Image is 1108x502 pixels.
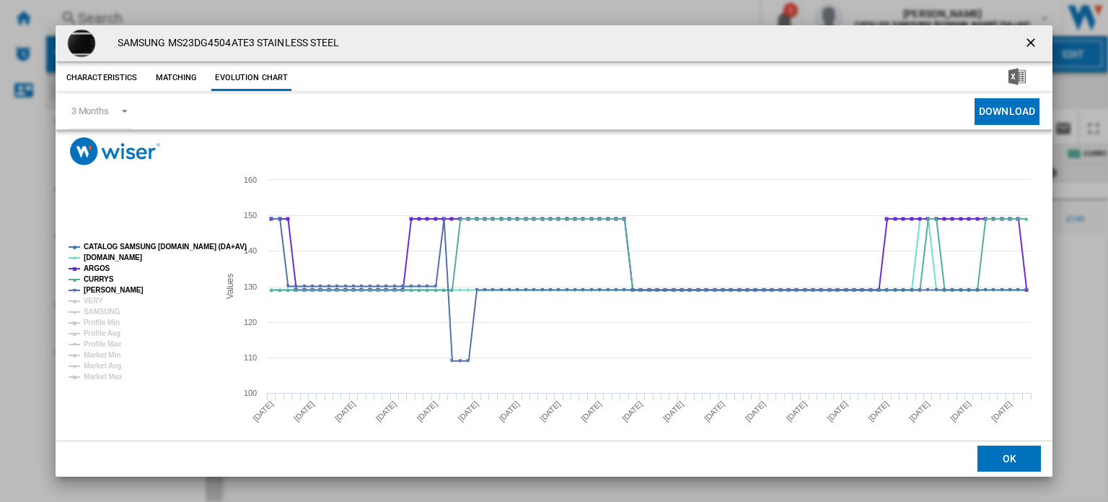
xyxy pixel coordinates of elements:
[244,318,257,326] tspan: 120
[70,137,160,165] img: logo_wiser_300x94.png
[949,399,972,423] tspan: [DATE]
[251,399,275,423] tspan: [DATE]
[71,105,109,116] div: 3 Months
[244,176,257,184] tspan: 160
[84,297,103,305] tspan: VERY
[84,340,122,348] tspan: Profile Max
[67,29,96,58] img: 4746951_R_Z001A
[244,389,257,397] tspan: 100
[244,353,257,362] tspan: 110
[84,329,120,337] tspan: Profile Avg
[84,275,114,283] tspan: CURRYS
[977,446,1041,472] button: OK
[456,399,480,423] tspan: [DATE]
[744,399,768,423] tspan: [DATE]
[144,65,208,91] button: Matching
[620,399,644,423] tspan: [DATE]
[84,254,142,261] tspan: [DOMAIN_NAME]
[497,399,521,423] tspan: [DATE]
[703,399,726,423] tspan: [DATE]
[1018,29,1047,58] button: getI18NText('BUTTONS.CLOSE_DIALOG')
[63,65,141,91] button: Characteristics
[84,373,123,381] tspan: Market Max
[825,399,849,423] tspan: [DATE]
[579,399,603,423] tspan: [DATE]
[538,399,562,423] tspan: [DATE]
[1024,35,1041,53] ng-md-icon: getI18NText('BUTTONS.CLOSE_DIALOG')
[244,211,257,220] tspan: 150
[985,65,1049,91] button: Download in Excel
[990,399,1014,423] tspan: [DATE]
[84,264,110,272] tspan: ARGOS
[1008,68,1026,85] img: excel-24x24.png
[415,399,439,423] tspan: [DATE]
[84,286,144,294] tspan: [PERSON_NAME]
[56,25,1052,477] md-dialog: Product popup
[333,399,357,423] tspan: [DATE]
[244,246,257,255] tspan: 140
[374,399,398,423] tspan: [DATE]
[907,399,931,423] tspan: [DATE]
[784,399,808,423] tspan: [DATE]
[84,319,120,326] tspan: Profile Min
[244,282,257,291] tspan: 130
[84,362,121,370] tspan: Market Avg
[866,399,890,423] tspan: [DATE]
[84,308,120,316] tspan: SAMSUNG
[975,98,1039,125] button: Download
[84,243,247,251] tspan: CATALOG SAMSUNG [DOMAIN_NAME] (DA+AV)
[661,399,685,423] tspan: [DATE]
[211,65,291,91] button: Evolution chart
[224,274,234,299] tspan: Values
[110,36,340,51] h4: SAMSUNG MS23DG4504ATE3 STAINLESS STEEL
[84,351,120,359] tspan: Market Min
[292,399,316,423] tspan: [DATE]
